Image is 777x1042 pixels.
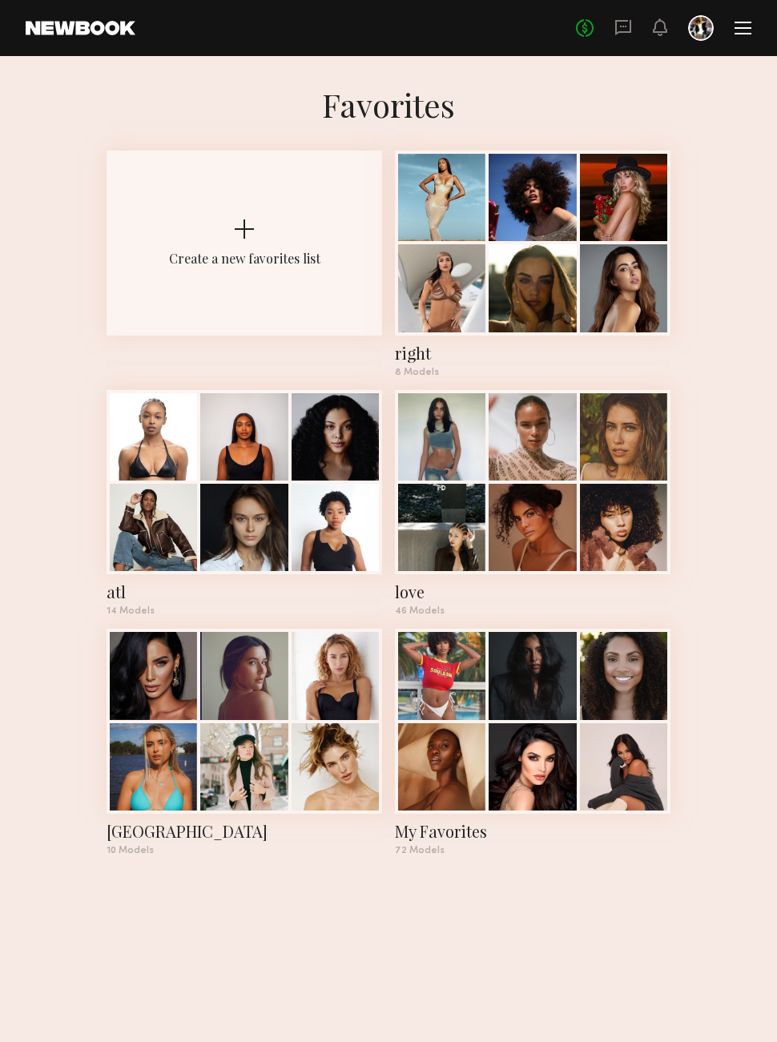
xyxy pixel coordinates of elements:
div: 72 Models [395,846,670,855]
a: right8 Models [395,151,670,377]
a: My Favorites72 Models [395,629,670,855]
div: 14 Models [107,606,382,616]
a: atl14 Models [107,390,382,617]
div: Create a new favorites list [169,250,320,267]
div: 10 Models [107,846,382,855]
a: love46 Models [395,390,670,617]
div: love [395,581,670,603]
a: [GEOGRAPHIC_DATA]10 Models [107,629,382,855]
div: miami [107,820,382,843]
div: 8 Models [395,368,670,377]
div: 46 Models [395,606,670,616]
button: Create a new favorites list [107,151,382,390]
div: My Favorites [395,820,670,843]
div: atl [107,581,382,603]
div: right [395,342,670,364]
